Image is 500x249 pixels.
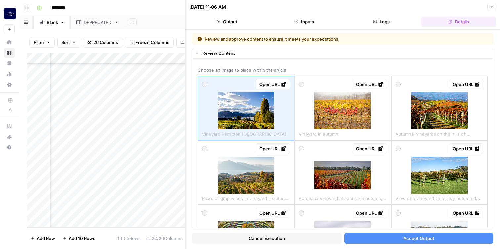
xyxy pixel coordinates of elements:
div: Open URL [453,210,480,216]
div: 22/26 Columns [143,233,185,244]
div: [DATE] 11:06 AM [189,4,226,10]
button: Add 10 Rows [59,233,99,244]
button: Help + Support [4,142,15,153]
a: Blank [34,16,71,29]
span: Accept Output [403,235,434,242]
div: Open URL [259,145,286,152]
span: Filter [34,39,44,46]
div: 55 Rows [115,233,143,244]
span: View of a vineyard on a clear autumn day [396,194,480,202]
span: Add 10 Rows [69,235,95,242]
img: Magellan Jets Logo [4,8,16,19]
a: Open URL [256,79,290,89]
span: Freeze Columns [135,39,169,46]
a: Browse [4,48,15,58]
button: Output [189,17,264,27]
div: Open URL [453,145,480,152]
button: Logs [344,17,419,27]
span: Choose an image to place within the article [198,67,488,73]
button: Accept Output [344,233,494,244]
div: Review Content [202,50,489,56]
button: Filter [29,37,55,48]
a: Open URL [353,143,387,154]
span: Bordeaux Vineyard at sunrise in autumn, [GEOGRAPHIC_DATA], [GEOGRAPHIC_DATA] [299,194,387,202]
a: Open URL [449,143,483,154]
div: Review and approve content to ensure it meets your expectations [197,36,413,42]
span: Vineyard in autumn [299,129,338,137]
a: Open URL [256,208,290,218]
button: 26 Columns [83,37,122,48]
span: Sort [62,39,70,46]
button: Add Row [27,233,59,244]
a: Settings [4,79,15,90]
a: Open URL [353,79,387,89]
a: DEPRECATED [71,16,125,29]
a: Open URL [353,208,387,218]
button: Sort [57,37,80,48]
button: Cancel Execution [192,233,342,244]
span: Add Row [37,235,55,242]
a: Open URL [449,79,483,89]
div: Blank [47,19,58,26]
div: DEPRECATED [84,19,112,26]
div: Open URL [356,81,383,88]
button: Review Content [192,48,493,58]
div: Open URL [356,145,383,152]
button: Details [421,17,496,27]
a: AirOps Academy [4,121,15,131]
span: Vineyard Penticton [GEOGRAPHIC_DATA] [202,129,286,137]
img: view-of-a-vineyard-on-a-clear-autumn-day.jpg [411,157,468,194]
button: Freeze Columns [125,37,174,48]
span: 26 Columns [93,39,118,46]
img: vineyard-penticton-okanagan-valley.jpg [218,92,274,129]
span: Rows of grapevines in vineyard in autumn with view of [GEOGRAPHIC_DATA] and mountains [202,194,290,202]
a: Your Data [4,58,15,69]
span: Cancel Execution [249,235,285,242]
button: What's new? [4,131,15,142]
button: Workspace: Magellan Jets [4,5,15,22]
img: bordeaux-vineyard-at-sunrise-in-autumn-entre-deux-mers-gironde.jpg [314,161,371,189]
div: Open URL [453,81,480,88]
img: vineyard-in-autumn.jpg [314,92,371,129]
a: Open URL [256,143,290,154]
div: Open URL [259,81,286,88]
span: Autumnal vineyards on the hills of [GEOGRAPHIC_DATA] in [GEOGRAPHIC_DATA]. [396,129,483,137]
div: Open URL [259,210,286,216]
div: Open URL [356,210,383,216]
a: Open URL [449,208,483,218]
img: rows-of-grapevines-in-vineyard-in-autumn-with-view-of-okanagan-lake-and-mountains.jpg [218,157,274,194]
img: autumnal-vineyards-on-the-hills-of-langhe-in-italy.jpg [411,92,468,129]
div: What's new? [4,132,14,142]
a: Home [4,37,15,48]
a: Usage [4,69,15,79]
button: Inputs [267,17,342,27]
